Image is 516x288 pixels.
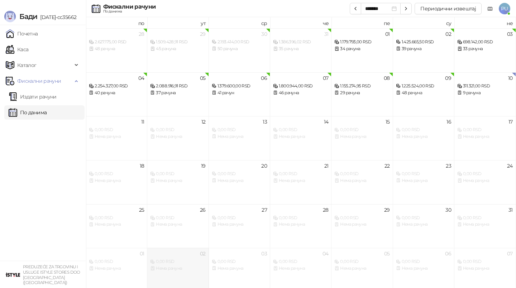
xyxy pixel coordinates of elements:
div: Фискални рачуни [103,4,156,10]
div: 0,00 RSD [457,215,512,221]
td: 2025-08-14 [270,116,331,160]
div: 25 [139,207,144,212]
img: Logo [4,11,16,22]
div: 0,00 RSD [150,258,205,265]
td: 2025-08-28 [270,204,331,248]
div: 1.800.944,00 RSD [273,83,328,90]
td: 2025-08-02 [393,28,454,72]
div: 2.627.175,00 RSD [89,39,144,45]
td: 2025-08-24 [454,160,516,204]
div: Нема рачуна [150,221,205,228]
td: 2025-08-10 [454,72,516,116]
div: 22 [384,163,390,168]
div: Нема рачуна [273,221,328,228]
div: 46 рачуна [273,90,328,96]
div: 09 [445,76,451,81]
div: 26 [200,207,206,212]
div: 07 [507,251,513,256]
div: 39 рачуна [396,45,451,52]
a: Почетна [6,27,38,41]
div: Нема рачуна [457,133,512,140]
div: 0,00 RSD [273,171,328,177]
div: 01 [140,251,144,256]
td: 2025-08-29 [331,204,393,248]
div: 02 [445,32,451,37]
td: 2025-07-31 [270,28,331,72]
div: 37 рачуна [150,90,205,96]
div: Нема рачуна [273,265,328,272]
div: Нема рачуна [212,265,267,272]
div: 311.321,00 RSD [457,83,512,90]
th: ср [209,17,270,28]
div: Нема рачуна [273,177,328,184]
div: 03 [507,32,513,37]
td: 2025-08-13 [209,116,270,160]
div: 0,00 RSD [89,171,144,177]
div: 11 [141,119,144,124]
th: че [270,17,331,28]
th: су [393,17,454,28]
div: 35 рачуна [273,45,328,52]
div: 2.088.916,91 RSD [150,83,205,90]
td: 2025-07-30 [209,28,270,72]
span: Фискални рачуни [17,74,61,88]
div: 06 [261,76,267,81]
div: Нема рачуна [273,133,328,140]
div: 08 [384,76,390,81]
td: 2025-08-30 [393,204,454,248]
div: Нема рачуна [457,265,512,272]
span: [DATE]-cc35662 [37,14,76,20]
div: 41 рачун [212,90,267,96]
div: 29 рачуна [334,90,390,96]
div: 0,00 RSD [457,126,512,133]
td: 2025-08-01 [331,28,393,72]
div: 0,00 RSD [212,258,267,265]
span: PU [499,3,510,14]
div: 15 [386,119,390,124]
div: 31 [508,207,513,212]
td: 2025-08-26 [147,204,209,248]
div: 50 рачуна [212,45,267,52]
td: 2025-08-03 [454,28,516,72]
div: 27 [262,207,267,212]
div: Нема рачуна [396,177,451,184]
div: 0,00 RSD [396,215,451,221]
div: 0,00 RSD [273,258,328,265]
div: По данима [103,10,156,13]
div: 1.225.524,00 RSD [396,83,451,90]
div: Нема рачуна [150,177,205,184]
div: 01 [385,32,390,37]
div: Нема рачуна [212,177,267,184]
div: Нема рачуна [89,265,144,272]
div: 0,00 RSD [212,126,267,133]
div: 0,00 RSD [334,126,390,133]
div: 0,00 RSD [150,171,205,177]
div: Нема рачуна [334,221,390,228]
td: 2025-08-07 [270,72,331,116]
div: 04 [138,76,144,81]
div: 0,00 RSD [212,215,267,221]
td: 2025-08-16 [393,116,454,160]
div: 29 [200,32,206,37]
div: 1.379.600,00 RSD [212,83,267,90]
button: Периодични извештај [415,3,482,14]
a: По данима [9,105,47,120]
div: Нема рачуна [334,133,390,140]
div: 24 [507,163,513,168]
td: 2025-08-21 [270,160,331,204]
div: 0,00 RSD [457,171,512,177]
div: 03 [261,251,267,256]
div: 28 [323,207,329,212]
div: Нема рачуна [396,265,451,272]
div: Нема рачуна [396,221,451,228]
div: 18 [140,163,144,168]
div: 17 [508,119,513,124]
th: пе [331,17,393,28]
small: PREDUZEĆE ZA TRGOVINU I USLUGE ISTYLE STORES DOO [GEOGRAPHIC_DATA] ([GEOGRAPHIC_DATA]) [23,264,80,285]
td: 2025-08-06 [209,72,270,116]
div: 2.254.327,00 RSD [89,83,144,90]
div: 21 [324,163,329,168]
th: ут [147,17,209,28]
div: 30 [445,207,451,212]
div: 10 [508,76,513,81]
